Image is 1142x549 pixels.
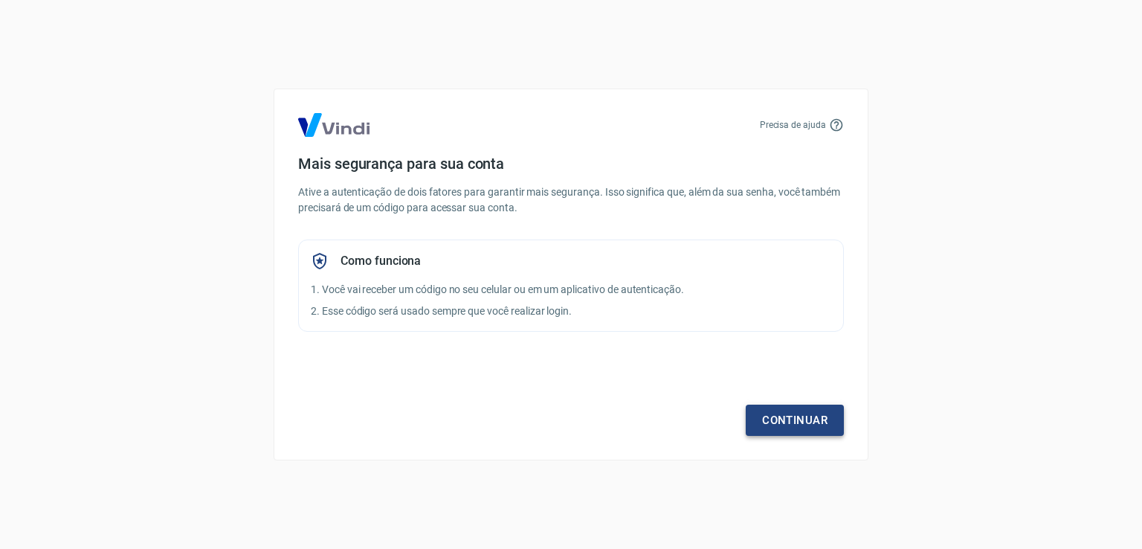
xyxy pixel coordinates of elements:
[341,254,421,269] h5: Como funciona
[746,405,844,436] a: Continuar
[298,155,844,173] h4: Mais segurança para sua conta
[298,113,370,137] img: Logo Vind
[311,282,831,298] p: 1. Você vai receber um código no seu celular ou em um aplicativo de autenticação.
[760,118,826,132] p: Precisa de ajuda
[298,184,844,216] p: Ative a autenticação de dois fatores para garantir mais segurança. Isso significa que, além da su...
[311,304,831,319] p: 2. Esse código será usado sempre que você realizar login.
